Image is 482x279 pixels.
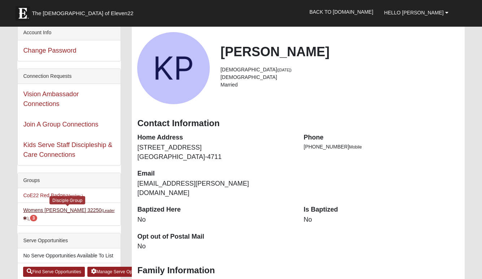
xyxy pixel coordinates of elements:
[23,47,76,54] a: Change Password
[304,133,459,142] dt: Phone
[221,66,459,74] li: [DEMOGRAPHIC_DATA]
[137,179,293,198] dd: [EMAIL_ADDRESS][PERSON_NAME][DOMAIN_NAME]
[277,68,291,72] small: ([DATE])
[137,169,293,178] dt: Email
[304,143,459,151] li: [PHONE_NUMBER]
[137,232,293,242] dt: Opt out of Postal Mail
[18,25,121,40] div: Account Info
[23,121,98,128] a: Join A Group Connections
[30,215,38,221] span: number of pending members
[137,265,459,276] h3: Family Information
[18,233,121,248] div: Serve Opportunities
[137,215,293,225] dd: No
[23,90,79,107] a: Vision Ambassador Connections
[18,173,121,188] div: Groups
[65,194,83,198] small: (Member )
[137,242,293,251] dd: No
[304,3,379,21] a: Back to [DOMAIN_NAME]
[49,196,85,204] div: Disciple Group
[379,4,454,22] a: Hello [PERSON_NAME]
[137,118,459,129] h3: Contact Information
[12,3,156,21] a: The [DEMOGRAPHIC_DATA] of Eleven22
[16,6,30,21] img: Eleven22 logo
[23,192,83,198] a: CoE22 Red Badge(Member )
[23,267,85,277] a: Find Serve Opportunities
[304,205,459,214] dt: Is Baptized
[18,69,121,84] div: Connection Requests
[87,267,156,277] a: Manage Serve Opportunities
[137,32,209,104] a: View Fullsize Photo
[304,215,459,225] dd: No
[221,44,459,59] h2: [PERSON_NAME]
[32,10,133,17] span: The [DEMOGRAPHIC_DATA] of Eleven22
[23,141,112,158] a: Kids Serve Staff Discipleship & Care Connections
[137,205,293,214] dt: Baptized Here
[137,143,293,161] dd: [STREET_ADDRESS] [GEOGRAPHIC_DATA]-4711
[384,10,444,15] span: Hello [PERSON_NAME]
[23,207,114,221] a: Womens [PERSON_NAME] 32250(Leader) 3
[221,74,459,81] li: [DEMOGRAPHIC_DATA]
[137,133,293,142] dt: Home Address
[349,145,362,150] span: Mobile
[18,248,121,263] li: No Serve Opportunities Available To List
[221,81,459,89] li: Married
